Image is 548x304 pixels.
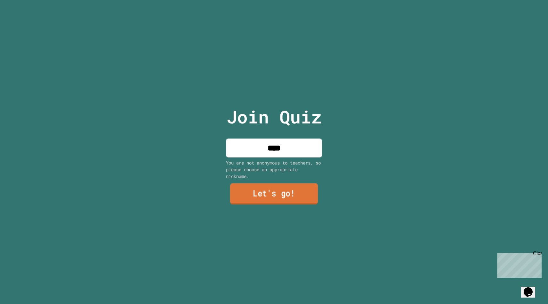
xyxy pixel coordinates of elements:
p: Join Quiz [227,104,322,130]
a: Let's go! [230,183,318,204]
iframe: chat widget [495,250,542,278]
div: Chat with us now!Close [3,3,44,41]
div: You are not anonymous to teachers, so please choose an appropriate nickname. [226,159,322,180]
iframe: chat widget [521,278,542,298]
